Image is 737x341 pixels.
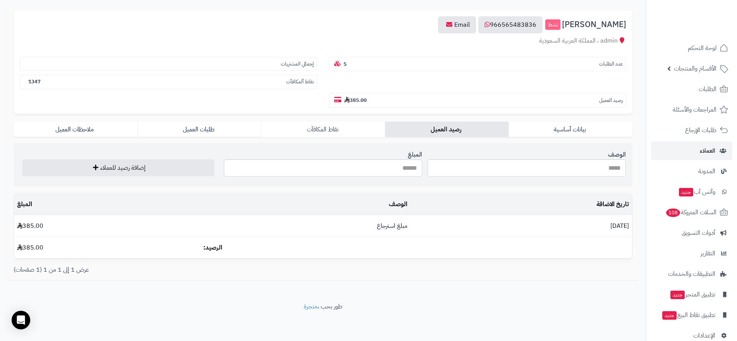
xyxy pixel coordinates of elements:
[28,78,41,85] b: 1347
[662,311,677,320] span: جديد
[665,207,716,218] span: السلات المتروكة
[651,306,732,324] a: تطبيق نقاط البيعجديد
[673,104,716,115] span: المراجعات والأسئلة
[698,166,715,177] span: المدونة
[599,97,623,104] small: رصيد العميل
[651,224,732,242] a: أدوات التسويق
[411,194,632,215] td: تاريخ الاضافة
[14,237,200,258] td: 385.00
[200,215,411,237] td: مبلغ استرجاع
[14,194,200,215] td: المبلغ
[438,16,476,33] a: Email
[682,227,715,238] span: أدوات التسويق
[674,63,716,74] span: الأقسام والمنتجات
[651,203,732,222] a: السلات المتروكة108
[304,302,318,311] a: متجرة
[478,16,543,33] a: 966565483836
[668,269,715,279] span: التطبيقات والخدمات
[203,243,222,252] b: الرصيد:
[670,291,685,299] span: جديد
[651,162,732,181] a: المدونة
[651,100,732,119] a: المراجعات والأسئلة
[651,39,732,57] a: لوحة التحكم
[509,122,632,137] a: بيانات أساسية
[701,248,715,259] span: التقارير
[661,310,715,320] span: تطبيق نقاط البيع
[20,36,626,45] div: admin ، المملكة العربية السعودية
[12,311,30,329] div: Open Intercom Messenger
[411,215,632,237] td: [DATE]
[261,122,385,137] a: نقاط المكافآت
[385,122,509,137] a: رصيد العميل
[651,285,732,304] a: تطبيق المتجرجديد
[545,19,560,30] small: نشط
[408,147,422,159] label: المبلغ
[344,60,347,68] b: 5
[8,265,323,274] div: عرض 1 إلى 1 من 1 (1 صفحات)
[700,145,715,156] span: العملاء
[14,122,137,137] a: ملاحظات العميل
[200,194,411,215] td: الوصف
[651,265,732,283] a: التطبيقات والخدمات
[14,215,200,237] td: 385.00
[608,147,626,159] label: الوصف
[651,141,732,160] a: العملاء
[678,186,715,197] span: وآتس آب
[599,60,623,68] small: عدد الطلبات
[679,188,693,196] span: جديد
[651,80,732,98] a: الطلبات
[562,20,626,29] span: [PERSON_NAME]
[693,330,715,341] span: الإعدادات
[281,60,314,68] small: إجمالي المشتريات
[137,122,261,137] a: طلبات العميل
[666,208,681,217] span: 108
[22,159,214,176] button: إضافة رصيد للعملاء
[651,244,732,263] a: التقارير
[685,125,716,136] span: طلبات الإرجاع
[651,121,732,139] a: طلبات الإرجاع
[688,43,716,53] span: لوحة التحكم
[651,183,732,201] a: وآتس آبجديد
[699,84,716,95] span: الطلبات
[344,96,367,104] b: 385.00
[286,78,314,86] small: نقاط ألمكافآت
[670,289,715,300] span: تطبيق المتجر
